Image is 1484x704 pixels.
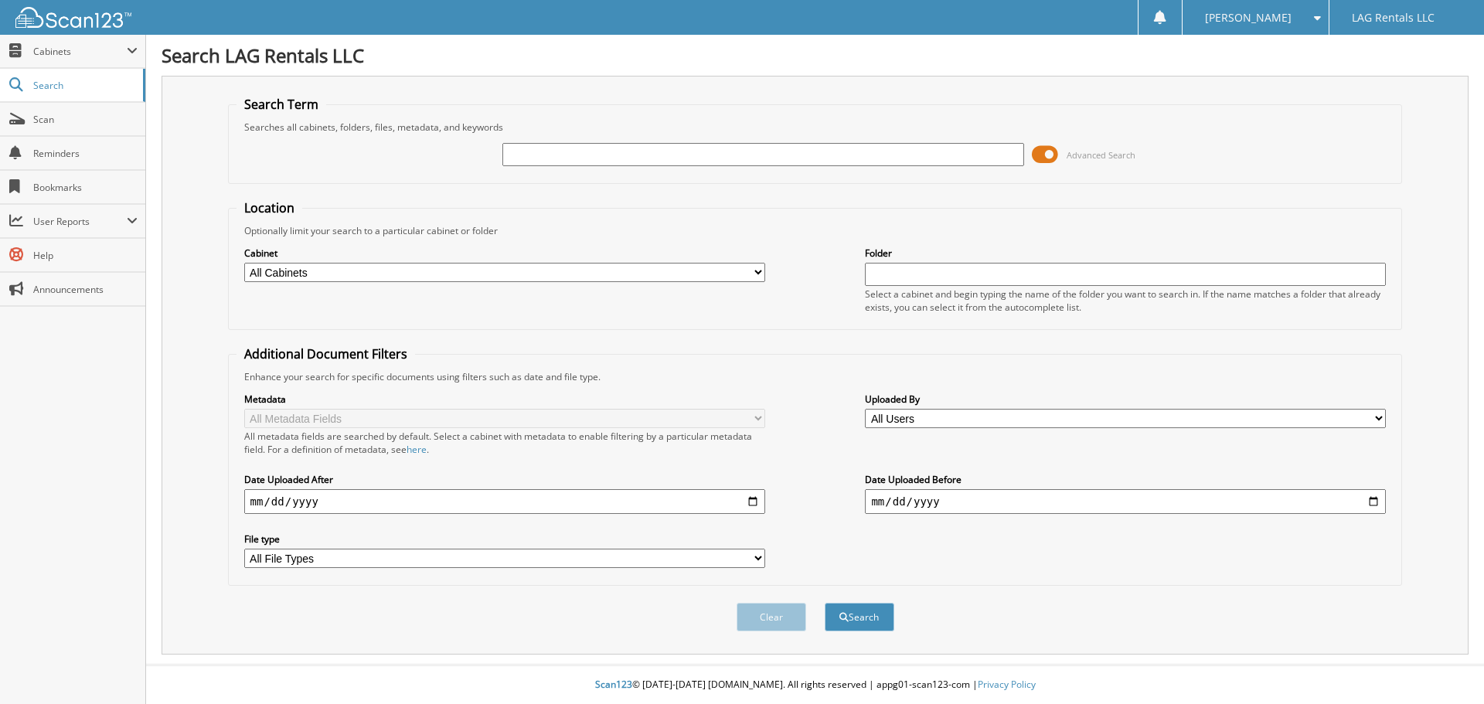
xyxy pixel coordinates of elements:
span: Scan123 [595,678,632,691]
span: [PERSON_NAME] [1205,13,1292,22]
label: Date Uploaded Before [865,473,1386,486]
label: Date Uploaded After [244,473,765,486]
input: start [244,489,765,514]
label: Metadata [244,393,765,406]
span: Bookmarks [33,181,138,194]
span: Help [33,249,138,262]
span: Advanced Search [1067,149,1135,161]
div: All metadata fields are searched by default. Select a cabinet with metadata to enable filtering b... [244,430,765,456]
a: Privacy Policy [978,678,1036,691]
button: Clear [737,603,806,631]
h1: Search LAG Rentals LLC [162,43,1469,68]
span: Cabinets [33,45,127,58]
img: scan123-logo-white.svg [15,7,131,28]
legend: Search Term [237,96,326,113]
span: Scan [33,113,138,126]
div: Enhance your search for specific documents using filters such as date and file type. [237,370,1394,383]
span: Announcements [33,283,138,296]
label: Folder [865,247,1386,260]
input: end [865,489,1386,514]
div: Optionally limit your search to a particular cabinet or folder [237,224,1394,237]
button: Search [825,603,894,631]
span: User Reports [33,215,127,228]
label: Cabinet [244,247,765,260]
div: Select a cabinet and begin typing the name of the folder you want to search in. If the name match... [865,287,1386,314]
label: File type [244,532,765,546]
label: Uploaded By [865,393,1386,406]
div: Searches all cabinets, folders, files, metadata, and keywords [237,121,1394,134]
legend: Additional Document Filters [237,345,415,362]
legend: Location [237,199,302,216]
div: © [DATE]-[DATE] [DOMAIN_NAME]. All rights reserved | appg01-scan123-com | [146,666,1484,704]
span: Search [33,79,135,92]
a: here [407,443,427,456]
span: LAG Rentals LLC [1352,13,1435,22]
span: Reminders [33,147,138,160]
